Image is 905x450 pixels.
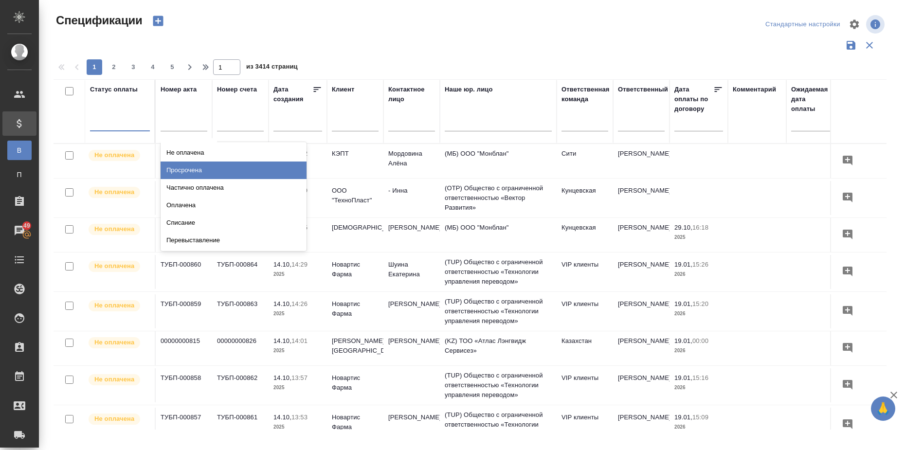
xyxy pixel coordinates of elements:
[674,422,723,432] p: 2026
[613,144,670,178] td: [PERSON_NAME]
[156,255,212,289] td: ТУБП-000860
[246,61,298,75] span: из 3414 страниц
[126,62,141,72] span: 3
[613,218,670,252] td: [PERSON_NAME]
[291,300,308,307] p: 14:26
[866,15,887,34] span: Посмотреть информацию
[332,223,379,233] p: [DEMOGRAPHIC_DATA]
[613,331,670,365] td: [PERSON_NAME]
[90,85,138,94] div: Статус оплаты
[332,149,379,159] p: КЭПТ
[212,255,269,289] td: ТУБП-000864
[212,408,269,442] td: ТУБП-000861
[7,165,32,184] a: П
[613,181,670,215] td: [PERSON_NAME]
[94,224,134,234] p: Не оплачена
[273,300,291,307] p: 14.10,
[557,294,613,328] td: VIP клиенты
[161,85,197,94] div: Номер акта
[791,85,830,114] div: Ожидаемая дата оплаты
[383,218,440,252] td: [PERSON_NAME]
[94,187,134,197] p: Не оплачена
[674,383,723,393] p: 2026
[164,59,180,75] button: 5
[440,218,557,252] td: (МБ) ООО "Монблан"
[557,368,613,402] td: VIP клиенты
[871,396,895,421] button: 🙏
[7,141,32,160] a: В
[674,300,692,307] p: 19.01,
[291,261,308,268] p: 14:29
[332,260,379,279] p: Новартис Фарма
[860,36,879,54] button: Сбросить фильтры
[332,373,379,393] p: Новартис Фарма
[613,368,670,402] td: [PERSON_NAME]
[383,294,440,328] td: [PERSON_NAME]
[388,85,435,104] div: Контактное лицо
[18,221,36,231] span: 49
[557,218,613,252] td: Кунцевская
[613,255,670,289] td: [PERSON_NAME]
[674,270,723,279] p: 2026
[273,261,291,268] p: 14.10,
[106,59,122,75] button: 2
[332,336,379,356] p: [PERSON_NAME] [GEOGRAPHIC_DATA]
[383,144,440,178] td: Мордовина Алёна
[217,85,257,94] div: Номер счета
[613,408,670,442] td: [PERSON_NAME]
[557,408,613,442] td: VIP клиенты
[557,331,613,365] td: Казахстан
[875,398,891,419] span: 🙏
[332,299,379,319] p: Новартис Фарма
[161,144,307,162] div: Не оплачена
[440,179,557,217] td: (OTP) Общество с ограниченной ответственностью «Вектор Развития»
[156,218,212,252] td: МББП-001284
[674,224,692,231] p: 29.10,
[273,309,322,319] p: 2025
[332,186,379,205] p: ООО "ТехноПласт"
[383,255,440,289] td: Шуина Екатерина
[332,85,354,94] div: Клиент
[161,162,307,179] div: Просрочена
[674,85,713,114] div: Дата оплаты по договору
[557,181,613,215] td: Кунцевская
[156,368,212,402] td: ТУБП-000858
[94,301,134,310] p: Не оплачена
[440,366,557,405] td: (TUP) Общество с ограниченной ответственностью «Технологии управления переводом»
[674,346,723,356] p: 2026
[126,59,141,75] button: 3
[146,13,170,29] button: Создать
[273,85,312,104] div: Дата создания
[273,346,322,356] p: 2025
[383,331,440,365] td: [PERSON_NAME]
[557,144,613,178] td: Сити
[54,13,143,28] span: Спецификации
[561,85,610,104] div: Ответственная команда
[161,179,307,197] div: Частично оплачена
[763,17,843,32] div: split button
[674,414,692,421] p: 19.01,
[440,331,557,365] td: (KZ) ТОО «Атлас Лэнгвидж Сервисез»
[674,233,723,242] p: 2025
[674,337,692,344] p: 19.01,
[273,270,322,279] p: 2025
[94,150,134,160] p: Не оплачена
[440,292,557,331] td: (TUP) Общество с ограниченной ответственностью «Технологии управления переводом»
[161,214,307,232] div: Списание
[842,36,860,54] button: Сохранить фильтры
[332,413,379,432] p: Новартис Фарма
[291,374,308,381] p: 13:57
[106,62,122,72] span: 2
[273,422,322,432] p: 2025
[692,374,708,381] p: 15:16
[440,144,557,178] td: (МБ) ООО "Монблан"
[692,224,708,231] p: 16:18
[94,414,134,424] p: Не оплачена
[2,218,36,243] a: 49
[445,85,493,94] div: Наше юр. лицо
[692,300,708,307] p: 15:20
[692,414,708,421] p: 15:09
[156,331,212,365] td: 00000000815
[212,294,269,328] td: ТУБП-000863
[733,85,776,94] div: Комментарий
